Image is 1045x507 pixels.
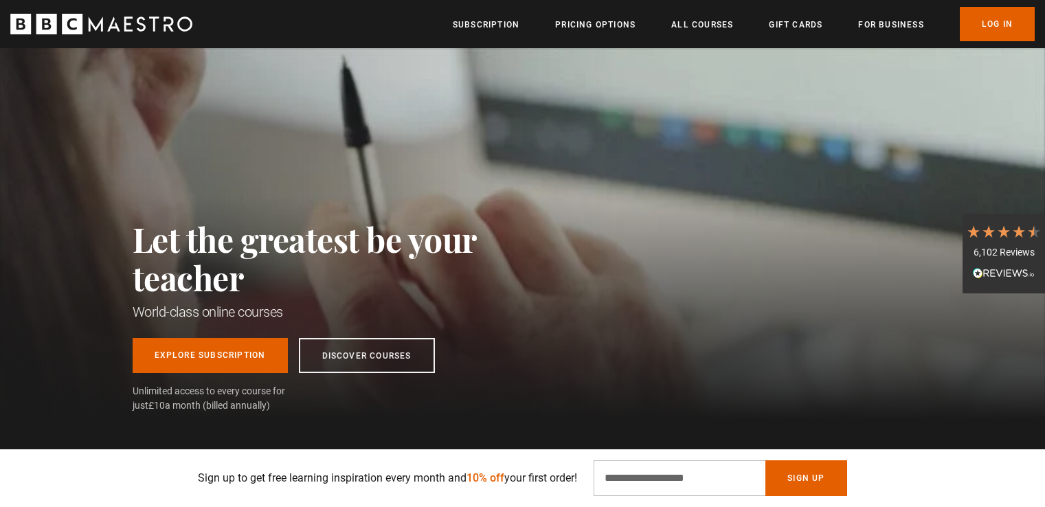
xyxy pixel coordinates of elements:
div: 6,102 ReviewsRead All Reviews [963,214,1045,293]
svg: BBC Maestro [10,14,192,34]
h1: World-class online courses [133,302,538,322]
a: Discover Courses [299,338,435,373]
span: £10 [148,400,165,411]
a: All Courses [671,18,733,32]
a: For business [858,18,923,32]
img: REVIEWS.io [973,268,1035,278]
div: Read All Reviews [966,267,1042,283]
a: Log In [960,7,1035,41]
span: Unlimited access to every course for just a month (billed annually) [133,384,318,413]
p: Sign up to get free learning inspiration every month and your first order! [198,470,577,486]
button: Sign Up [765,460,846,496]
a: Subscription [453,18,519,32]
div: 4.7 Stars [966,224,1042,239]
span: 10% off [467,471,504,484]
a: Explore Subscription [133,338,288,373]
a: Gift Cards [769,18,822,32]
h2: Let the greatest be your teacher [133,220,538,297]
div: 6,102 Reviews [966,246,1042,260]
a: Pricing Options [555,18,636,32]
nav: Primary [453,7,1035,41]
